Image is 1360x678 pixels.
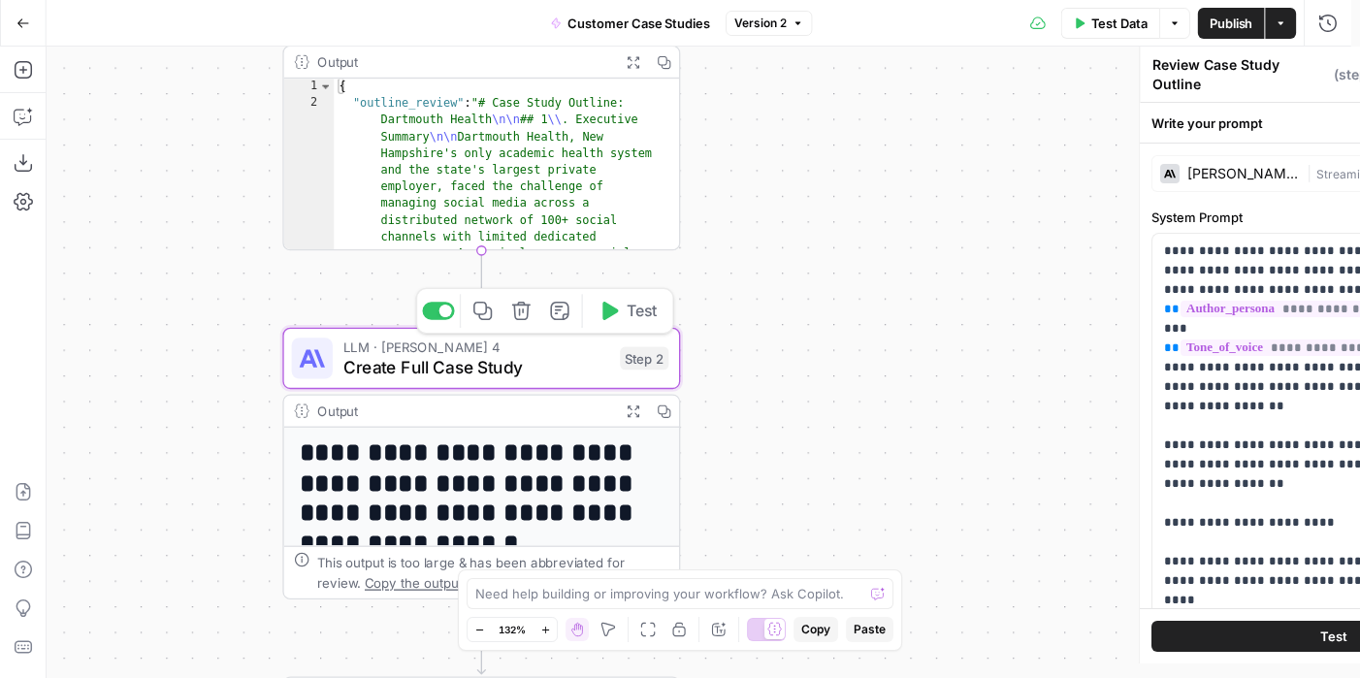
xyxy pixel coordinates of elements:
span: Test [627,300,658,323]
span: Create Full Case Study [343,354,610,379]
button: Test [588,294,667,327]
div: Step 2 [620,347,668,371]
span: Toggle code folding, rows 1 through 3 [318,79,333,95]
button: Copy [793,617,838,642]
div: [PERSON_NAME] 4 [1187,167,1299,180]
span: Test Data [1091,14,1149,33]
span: Customer Case Studies [567,14,710,33]
div: Output [317,51,610,72]
button: Publish [1198,8,1265,39]
button: Test Data [1061,8,1159,39]
textarea: Review Case Study Outline [1152,55,1329,94]
span: Copy the output [365,575,463,591]
span: Copy [801,621,830,638]
div: Output [317,401,610,421]
span: Version 2 [734,15,787,32]
span: LLM · [PERSON_NAME] 4 [343,337,610,357]
span: Publish [1210,14,1253,33]
span: Test [1320,627,1347,646]
button: Customer Case Studies [538,8,722,39]
div: This output is too large & has been abbreviated for review. to view the full content. [317,552,668,593]
button: Version 2 [726,11,812,36]
div: 1 [284,79,335,95]
span: | [1307,163,1316,182]
button: Paste [846,617,893,642]
span: 132% [499,622,526,637]
g: Edge from step_2 to step_4 [477,599,485,674]
span: Paste [854,621,886,638]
